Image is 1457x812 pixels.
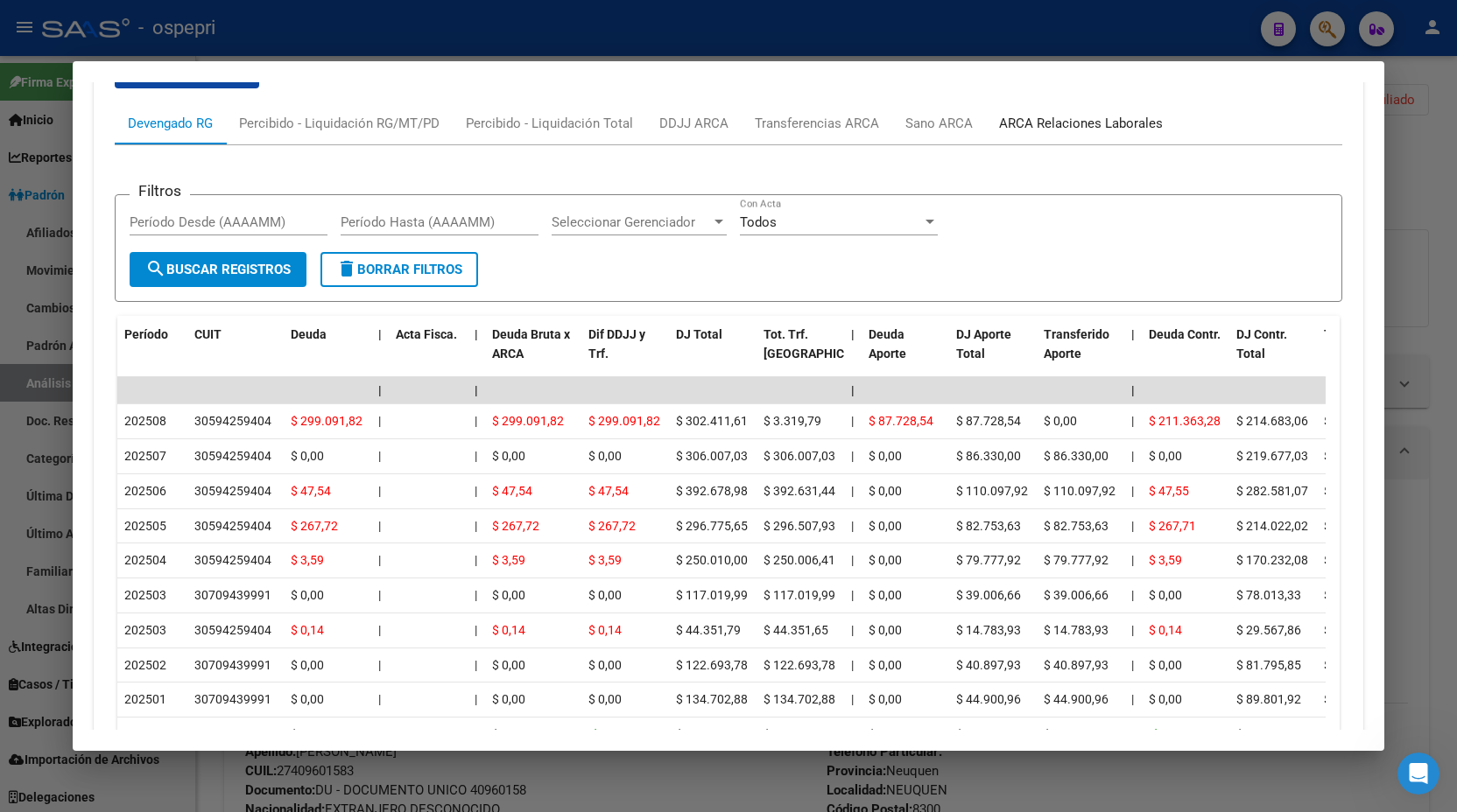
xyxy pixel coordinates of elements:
[291,519,338,533] span: $ 267,72
[378,327,382,341] span: |
[378,383,382,397] span: |
[869,623,902,637] span: $ 0,00
[1131,484,1134,498] span: |
[851,658,854,672] span: |
[194,327,222,341] span: CUIT
[676,553,748,567] span: $ 250.010,00
[378,414,381,428] span: |
[1124,316,1142,393] datatable-header-cell: |
[1324,692,1389,706] span: $ 89.801,92
[851,553,854,567] span: |
[378,553,381,567] span: |
[764,623,828,637] span: $ 44.351,65
[378,727,381,741] span: |
[1236,449,1308,463] span: $ 219.677,03
[1044,692,1109,706] span: $ 44.900,96
[291,449,324,463] span: $ 0,00
[492,692,525,706] span: $ 0,00
[492,727,525,741] span: $ 0,00
[492,414,564,428] span: $ 299.091,82
[1149,449,1182,463] span: $ 0,00
[1324,727,1396,741] span: $ 158.729,72
[956,727,1021,741] span: $ 79.364,85
[396,327,457,341] span: Acta Fisca.
[1324,484,1396,498] span: $ 282.533,52
[869,414,933,428] span: $ 87.728,54
[1044,727,1109,741] span: $ 79.364,85
[475,414,477,428] span: |
[956,414,1021,428] span: $ 87.728,54
[1324,588,1389,602] span: $ 78.013,33
[124,484,166,498] span: 202506
[764,692,835,706] span: $ 134.702,88
[851,623,854,637] span: |
[378,658,381,672] span: |
[755,114,879,133] div: Transferencias ARCA
[291,414,362,428] span: $ 299.091,82
[764,553,835,567] span: $ 250.006,41
[291,588,324,602] span: $ 0,00
[851,414,854,428] span: |
[492,623,525,637] span: $ 0,14
[1236,692,1301,706] span: $ 89.801,92
[1236,727,1308,741] span: $ 158.729,71
[291,692,324,706] span: $ 0,00
[485,316,581,393] datatable-header-cell: Deuda Bruta x ARCA
[1131,658,1134,672] span: |
[1324,449,1396,463] span: $ 219.677,03
[145,262,291,277] span: Buscar Registros
[588,692,622,706] span: $ 0,00
[475,327,478,341] span: |
[1131,588,1134,602] span: |
[676,414,748,428] span: $ 302.411,61
[1044,553,1109,567] span: $ 79.777,92
[1149,623,1182,637] span: $ 0,14
[588,658,622,672] span: $ 0,00
[475,658,477,672] span: |
[999,114,1163,133] div: ARCA Relaciones Laborales
[869,588,902,602] span: $ 0,00
[869,327,906,361] span: Deuda Aporte
[669,316,757,393] datatable-header-cell: DJ Total
[291,727,324,741] span: $ 0,00
[869,484,902,498] span: $ 0,00
[1324,327,1376,341] span: Trf Contr.
[492,588,525,602] span: $ 0,00
[130,252,306,287] button: Buscar Registros
[124,519,166,533] span: 202505
[389,316,468,393] datatable-header-cell: Acta Fisca.
[130,181,190,200] h3: Filtros
[581,316,669,393] datatable-header-cell: Dif DDJJ y Trf.
[1131,519,1134,533] span: |
[588,484,629,498] span: $ 47,54
[956,484,1028,498] span: $ 110.097,92
[291,327,327,341] span: Deuda
[128,114,213,133] div: Devengado RG
[492,553,525,567] span: $ 3,59
[492,484,532,498] span: $ 47,54
[844,316,862,393] datatable-header-cell: |
[552,214,711,230] span: Seleccionar Gerenciador
[1317,316,1404,393] datatable-header-cell: Trf Contr.
[1044,327,1109,361] span: Transferido Aporte
[1149,327,1221,341] span: Deuda Contr.
[378,484,381,498] span: |
[194,481,271,501] div: 30594259404
[124,588,166,602] span: 202503
[1324,553,1396,567] span: $ 170.228,49
[1324,658,1389,672] span: $ 81.795,85
[1149,658,1182,672] span: $ 0,00
[124,692,166,706] span: 202501
[124,658,166,672] span: 202502
[1149,519,1196,533] span: $ 267,71
[676,692,748,706] span: $ 134.702,88
[851,383,855,397] span: |
[956,327,1011,361] span: DJ Aporte Total
[475,727,477,741] span: |
[676,519,748,533] span: $ 296.775,65
[320,252,478,287] button: Borrar Filtros
[1324,623,1389,637] span: $ 29.567,72
[492,658,525,672] span: $ 0,00
[378,519,381,533] span: |
[124,327,168,341] span: Período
